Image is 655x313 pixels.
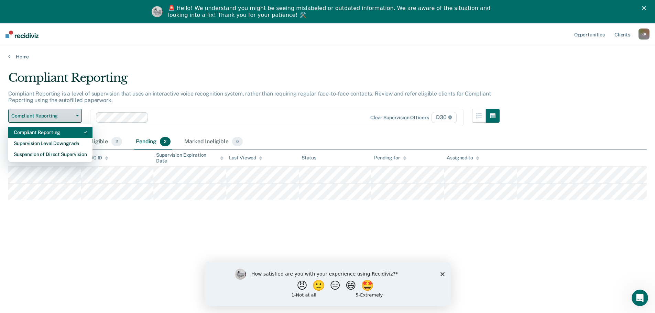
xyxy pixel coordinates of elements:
button: Compliant Reporting [8,109,82,123]
div: Status [302,155,316,161]
span: 2 [111,137,122,146]
p: Compliant Reporting is a level of supervision that uses an interactive voice recognition system, ... [8,90,491,103]
div: Marked Ineligible0 [183,134,244,149]
div: Compliant Reporting [14,127,87,138]
span: 2 [160,137,171,146]
img: Recidiviz [6,31,39,38]
iframe: Intercom live chat [632,290,648,306]
div: 🚨 Hello! We understand you might be seeing mislabeled or outdated information. We are aware of th... [168,5,493,19]
div: Almost Eligible2 [68,134,123,149]
iframe: Survey by Kim from Recidiviz [205,262,451,306]
div: Clear supervision officers [370,115,429,121]
div: Assigned to [447,155,479,161]
div: Pending for [374,155,406,161]
div: Pending2 [134,134,172,149]
img: Profile image for Kim [152,6,163,17]
a: Opportunities [573,23,606,45]
div: K K [638,29,649,40]
span: D30 [432,112,456,123]
div: Compliant Reporting [8,71,500,90]
div: TDOC ID [84,155,108,161]
div: Close [642,6,649,10]
span: Compliant Reporting [11,113,73,119]
div: Supervision Level Downgrade [14,138,87,149]
div: Supervision Expiration Date [156,152,223,164]
button: KK [638,29,649,40]
div: Last Viewed [229,155,262,161]
a: Clients [613,23,632,45]
span: 0 [232,137,243,146]
a: Home [8,54,647,60]
div: Suspension of Direct Supervision [14,149,87,160]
